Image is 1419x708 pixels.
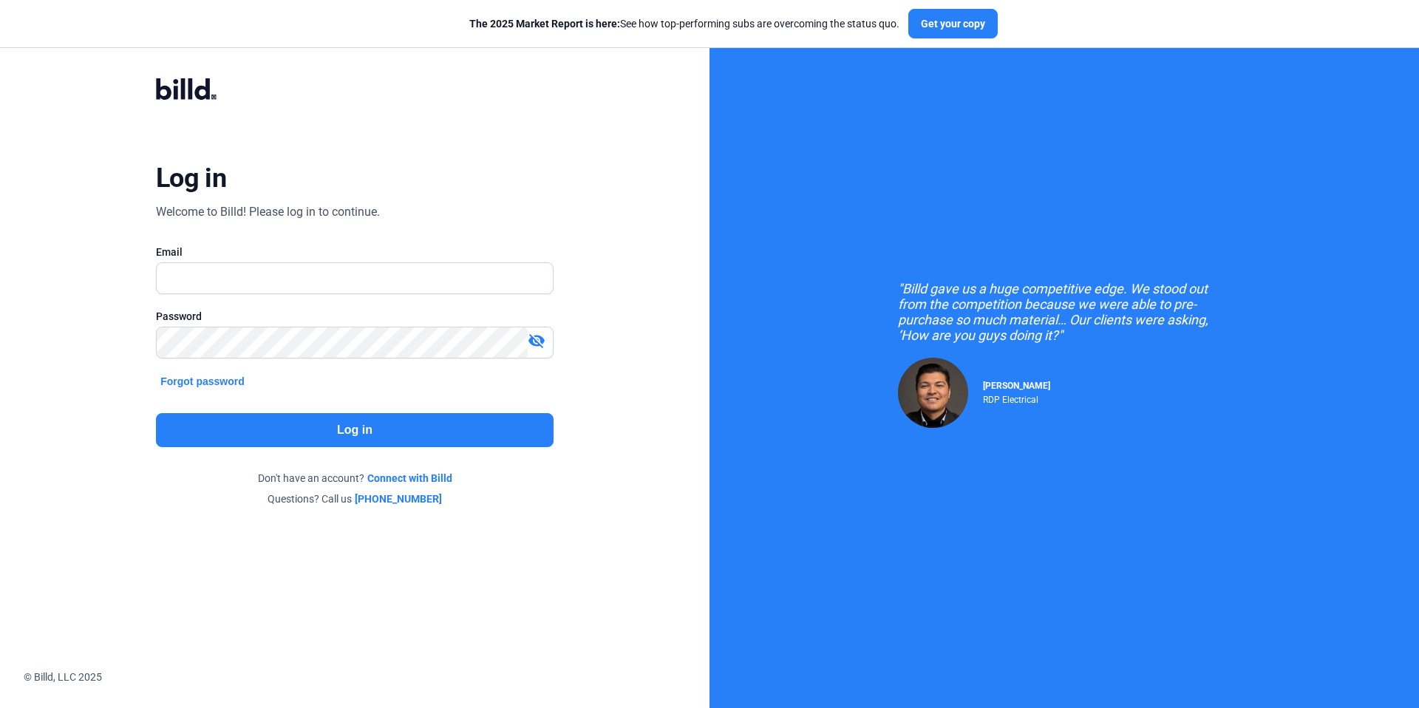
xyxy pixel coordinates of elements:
a: [PHONE_NUMBER] [355,491,442,506]
span: The 2025 Market Report is here: [469,18,620,30]
a: Connect with Billd [367,471,452,486]
span: [PERSON_NAME] [983,381,1050,391]
div: RDP Electrical [983,391,1050,405]
button: Get your copy [908,9,998,38]
div: "Billd gave us a huge competitive edge. We stood out from the competition because we were able to... [898,281,1231,343]
mat-icon: visibility_off [528,332,545,350]
div: Questions? Call us [156,491,554,506]
div: See how top-performing subs are overcoming the status quo. [469,16,899,31]
div: Welcome to Billd! Please log in to continue. [156,203,380,221]
div: Password [156,309,554,324]
div: Email [156,245,554,259]
button: Forgot password [156,373,249,389]
img: Raul Pacheco [898,358,968,428]
button: Log in [156,413,554,447]
div: Don't have an account? [156,471,554,486]
div: Log in [156,162,226,194]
